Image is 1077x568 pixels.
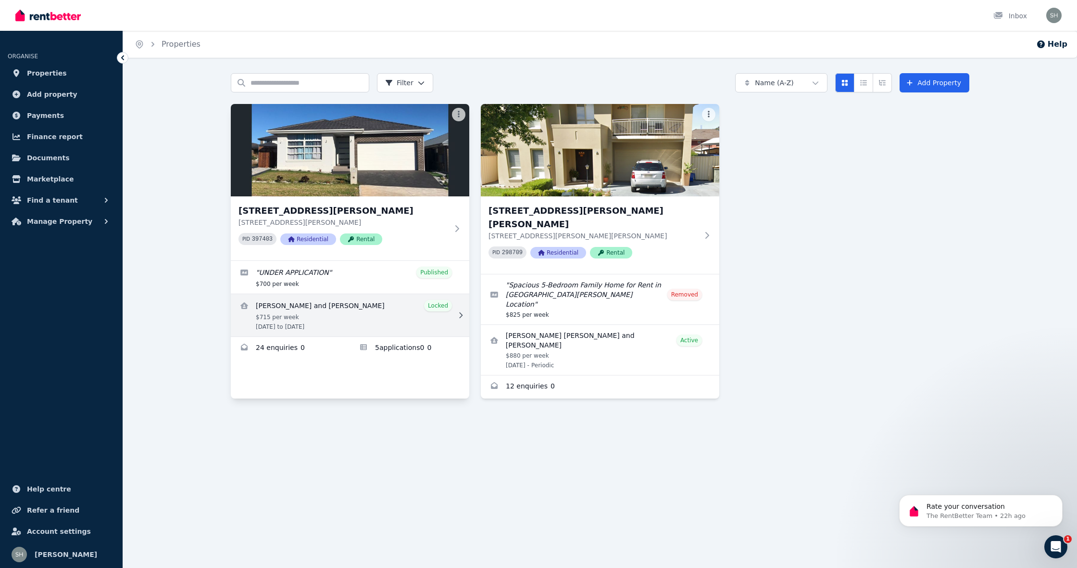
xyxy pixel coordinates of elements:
a: Account settings [8,522,115,541]
a: Applications for 9 Rowan St, Oran Park [350,337,469,360]
div: • 22h ago [100,146,132,156]
span: Messages [80,324,113,331]
button: Find a tenant [8,191,115,210]
button: Search for help [14,215,178,234]
span: Payments [27,110,64,121]
a: 9 Rowan St, Oran Park[STREET_ADDRESS][PERSON_NAME][STREET_ADDRESS][PERSON_NAME]PID 397403Resident... [231,104,469,260]
button: Expanded list view [873,73,892,92]
div: How much does it cost? [14,291,178,309]
p: [STREET_ADDRESS][PERSON_NAME] [238,218,448,227]
img: 52 Mason Drive, Harrington Park [481,104,719,196]
p: Hi YI 👋 [19,68,173,85]
a: Help centre [8,479,115,499]
div: Send us a messageWe typically reply in under 30 minutes [10,169,183,206]
span: Home [21,324,43,331]
span: Help centre [27,483,71,495]
div: Creating and Managing Your Ad [14,273,178,291]
img: 9 Rowan St, Oran Park [231,104,469,196]
img: Profile image for Jeremy [103,15,122,35]
h3: [STREET_ADDRESS][PERSON_NAME][PERSON_NAME] [488,204,698,231]
img: RentBetter [15,8,81,23]
a: 52 Mason Drive, Harrington Park[STREET_ADDRESS][PERSON_NAME][PERSON_NAME][STREET_ADDRESS][PERSON_... [481,104,719,274]
span: Name (A-Z) [755,78,794,88]
a: Enquiries for 52 Mason Drive, Harrington Park [481,375,719,399]
span: Documents [27,152,70,164]
button: Card view [835,73,854,92]
span: Rental [590,247,632,258]
div: How much does it cost? [20,295,161,305]
a: Properties [8,64,115,83]
small: PID [242,236,250,242]
a: Refer a friend [8,501,115,520]
a: Add Property [900,73,969,92]
button: Messages [64,300,128,339]
div: Lease Agreement [20,242,161,252]
iframe: Intercom live chat [1044,535,1067,558]
div: [PERSON_NAME] [43,146,99,156]
h3: [STREET_ADDRESS][PERSON_NAME] [238,204,448,218]
img: logo [19,19,84,33]
img: YI WANG [1046,8,1062,23]
div: View options [835,73,892,92]
span: Manage Property [27,216,92,227]
div: Send us a message [20,177,161,187]
button: More options [702,108,715,121]
button: Help [128,300,192,339]
img: Profile image for Rochelle [139,15,159,35]
button: Filter [377,73,433,92]
nav: Breadcrumb [123,31,212,58]
a: Enquiries for 9 Rowan St, Oran Park [231,337,350,360]
div: Creating and Managing Your Ad [20,277,161,287]
iframe: Intercom notifications message [885,475,1077,542]
code: 298709 [502,249,523,256]
span: Residential [530,247,586,258]
span: Marketplace [27,173,74,185]
span: Refer a friend [27,504,79,516]
span: Filter [385,78,413,88]
button: Help [1036,39,1067,50]
button: More options [452,108,465,121]
span: Rate your conversation [43,137,131,144]
img: YI WANG [12,547,27,562]
span: Properties [27,67,67,79]
code: 397403 [252,236,273,243]
span: Search for help [20,219,78,230]
div: Rental Payments - How They Work [20,259,161,270]
div: Lease Agreement [14,238,178,256]
div: We typically reply in under 30 minutes [20,187,161,197]
p: How can we help? [19,85,173,101]
button: Manage Property [8,212,115,231]
a: Documents [8,148,115,168]
a: Marketplace [8,169,115,189]
a: Payments [8,106,115,125]
div: Rental Payments - How They Work [14,256,178,273]
span: Account settings [27,526,91,537]
button: Name (A-Z) [735,73,827,92]
a: Edit listing: Spacious 5-Bedroom Family Home for Rent in Prime Harrington Park Location [481,274,719,324]
img: Profile image for Earl [20,136,39,155]
small: PID [492,250,500,255]
a: View details for Noah Kosrav and Ateya Catalina Fabian [231,294,469,336]
span: 1 [1064,535,1072,543]
span: Rental [340,233,382,245]
span: Residential [280,233,336,245]
span: Find a tenant [27,194,78,206]
a: Properties [162,39,200,49]
div: Recent message [20,122,173,132]
a: Add property [8,85,115,104]
div: Inbox [993,11,1027,21]
p: [STREET_ADDRESS][PERSON_NAME][PERSON_NAME] [488,231,698,241]
div: Close [165,15,183,33]
span: [PERSON_NAME] [35,549,97,560]
button: Compact list view [854,73,873,92]
span: Add property [27,89,77,100]
img: Profile image for Earl [121,15,140,35]
span: ORGANISE [8,53,38,60]
div: Recent messageProfile image for EarlRate your conversation[PERSON_NAME]•22h ago [10,114,183,164]
span: Finance report [27,131,83,142]
a: Finance report [8,127,115,146]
